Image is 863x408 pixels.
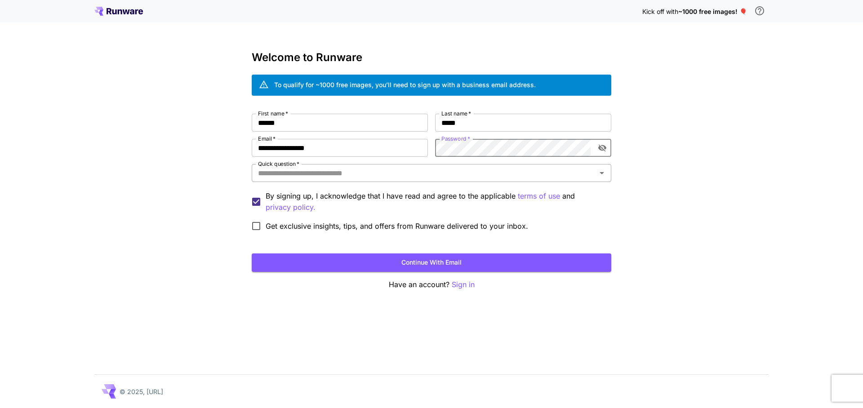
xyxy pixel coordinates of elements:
button: By signing up, I acknowledge that I have read and agree to the applicable terms of use and [266,202,316,213]
div: To qualify for ~1000 free images, you’ll need to sign up with a business email address. [274,80,536,89]
label: First name [258,110,288,117]
label: Quick question [258,160,299,168]
label: Email [258,135,276,142]
p: By signing up, I acknowledge that I have read and agree to the applicable and [266,191,604,213]
span: Get exclusive insights, tips, and offers from Runware delivered to your inbox. [266,221,528,231]
p: terms of use [518,191,560,202]
button: Continue with email [252,253,611,272]
label: Last name [441,110,471,117]
button: Sign in [452,279,475,290]
h3: Welcome to Runware [252,51,611,64]
span: ~1000 free images! 🎈 [678,8,747,15]
p: privacy policy. [266,202,316,213]
p: © 2025, [URL] [120,387,163,396]
button: Open [596,167,608,179]
button: In order to qualify for free credit, you need to sign up with a business email address and click ... [751,2,769,20]
p: Have an account? [252,279,611,290]
button: By signing up, I acknowledge that I have read and agree to the applicable and privacy policy. [518,191,560,202]
span: Kick off with [642,8,678,15]
label: Password [441,135,470,142]
button: toggle password visibility [594,140,610,156]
